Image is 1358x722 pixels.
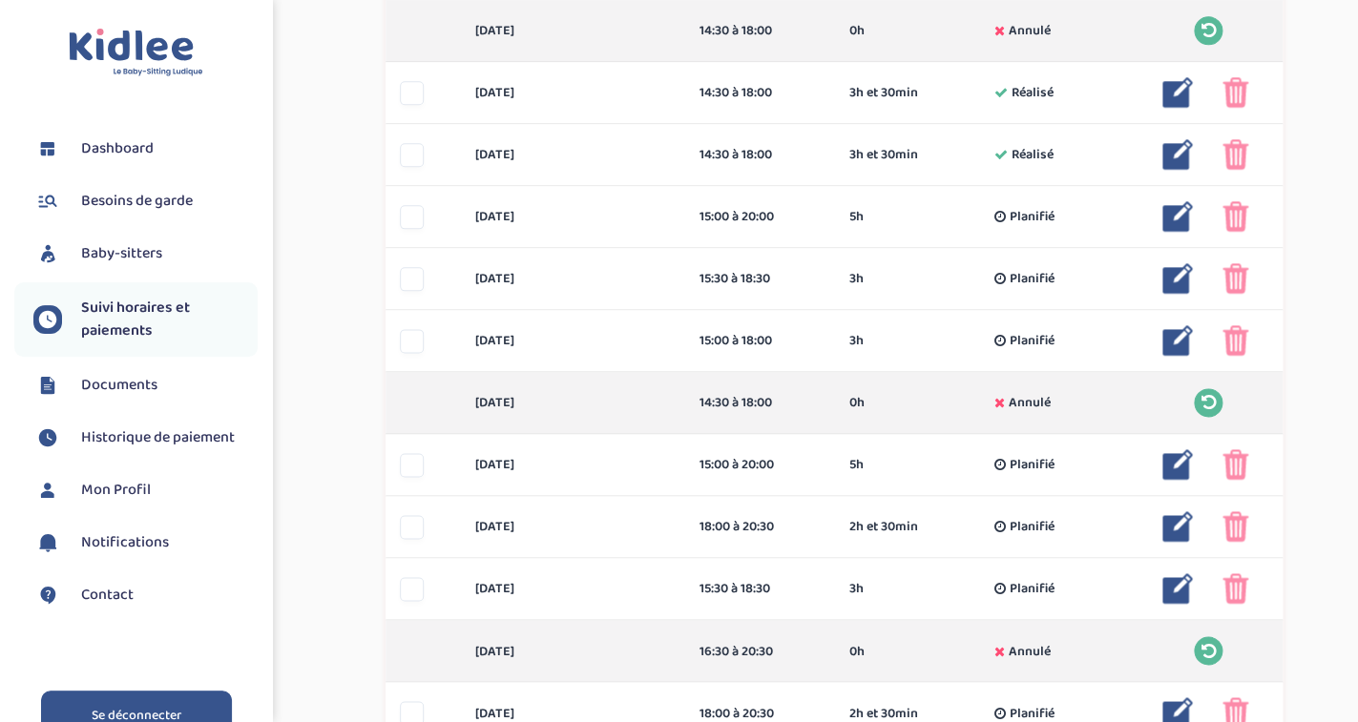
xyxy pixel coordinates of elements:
[33,581,258,609] a: Contact
[33,239,258,268] a: Baby-sitters
[33,528,62,557] img: notification.svg
[81,374,157,397] span: Documents
[1010,331,1055,351] span: Planifié
[1010,517,1055,537] span: Planifié
[1162,263,1193,294] img: modifier_bleu.png
[1162,139,1193,170] img: modifier_bleu.png
[1222,263,1248,294] img: poubelle_rose.png
[1009,641,1051,661] span: Annulé
[1012,83,1054,103] span: Réalisé
[700,517,821,537] div: 18:00 à 20:30
[461,579,685,599] div: [DATE]
[1162,511,1193,542] img: modifier_bleu.png
[848,21,864,41] span: 0h
[1162,325,1193,356] img: modifier_bleu.png
[848,269,863,289] span: 3h
[1162,449,1193,480] img: modifier_bleu.png
[700,455,821,475] div: 15:00 à 20:00
[33,297,258,342] a: Suivi horaires et paiements
[700,207,821,227] div: 15:00 à 20:00
[700,145,821,165] div: 14:30 à 18:00
[848,207,863,227] span: 5h
[1010,207,1055,227] span: Planifié
[461,207,685,227] div: [DATE]
[1222,77,1248,108] img: poubelle_rose.png
[81,584,134,607] span: Contact
[33,423,258,452] a: Historique de paiement
[1222,511,1248,542] img: poubelle_rose.png
[81,190,193,213] span: Besoins de garde
[848,579,863,599] span: 3h
[848,455,863,475] span: 5h
[33,581,62,609] img: contact.svg
[33,528,258,557] a: Notifications
[33,423,62,452] img: suivihoraire.svg
[33,371,62,400] img: documents.svg
[461,641,685,661] div: [DATE]
[461,145,685,165] div: [DATE]
[461,455,685,475] div: [DATE]
[461,393,685,413] div: [DATE]
[848,83,917,103] span: 3h et 30min
[33,305,62,334] img: suivihoraire.svg
[1222,325,1248,356] img: poubelle_rose.png
[33,187,258,216] a: Besoins de garde
[1012,145,1054,165] span: Réalisé
[33,239,62,268] img: babysitters.svg
[848,145,917,165] span: 3h et 30min
[33,187,62,216] img: besoin.svg
[1010,579,1055,599] span: Planifié
[33,476,62,505] img: profil.svg
[461,269,685,289] div: [DATE]
[33,134,62,163] img: dashboard.svg
[81,479,151,502] span: Mon Profil
[1009,21,1051,41] span: Annulé
[1009,393,1051,413] span: Annulé
[700,393,821,413] div: 14:30 à 18:00
[461,331,685,351] div: [DATE]
[700,269,821,289] div: 15:30 à 18:30
[1222,201,1248,232] img: poubelle_rose.png
[848,641,864,661] span: 0h
[848,517,917,537] span: 2h et 30min
[461,21,685,41] div: [DATE]
[1162,201,1193,232] img: modifier_bleu.png
[700,331,821,351] div: 15:00 à 18:00
[81,531,169,554] span: Notifications
[1222,573,1248,604] img: poubelle_rose.png
[461,83,685,103] div: [DATE]
[81,242,162,265] span: Baby-sitters
[1010,269,1055,289] span: Planifié
[848,331,863,351] span: 3h
[700,21,821,41] div: 14:30 à 18:00
[81,426,235,449] span: Historique de paiement
[33,371,258,400] a: Documents
[69,29,203,77] img: logo.svg
[81,137,154,160] span: Dashboard
[33,476,258,505] a: Mon Profil
[1162,573,1193,604] img: modifier_bleu.png
[700,641,821,661] div: 16:30 à 20:30
[1222,139,1248,170] img: poubelle_rose.png
[700,83,821,103] div: 14:30 à 18:00
[461,517,685,537] div: [DATE]
[1222,449,1248,480] img: poubelle_rose.png
[1010,455,1055,475] span: Planifié
[700,579,821,599] div: 15:30 à 18:30
[33,134,258,163] a: Dashboard
[1162,77,1193,108] img: modifier_bleu.png
[848,393,864,413] span: 0h
[81,297,258,342] span: Suivi horaires et paiements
